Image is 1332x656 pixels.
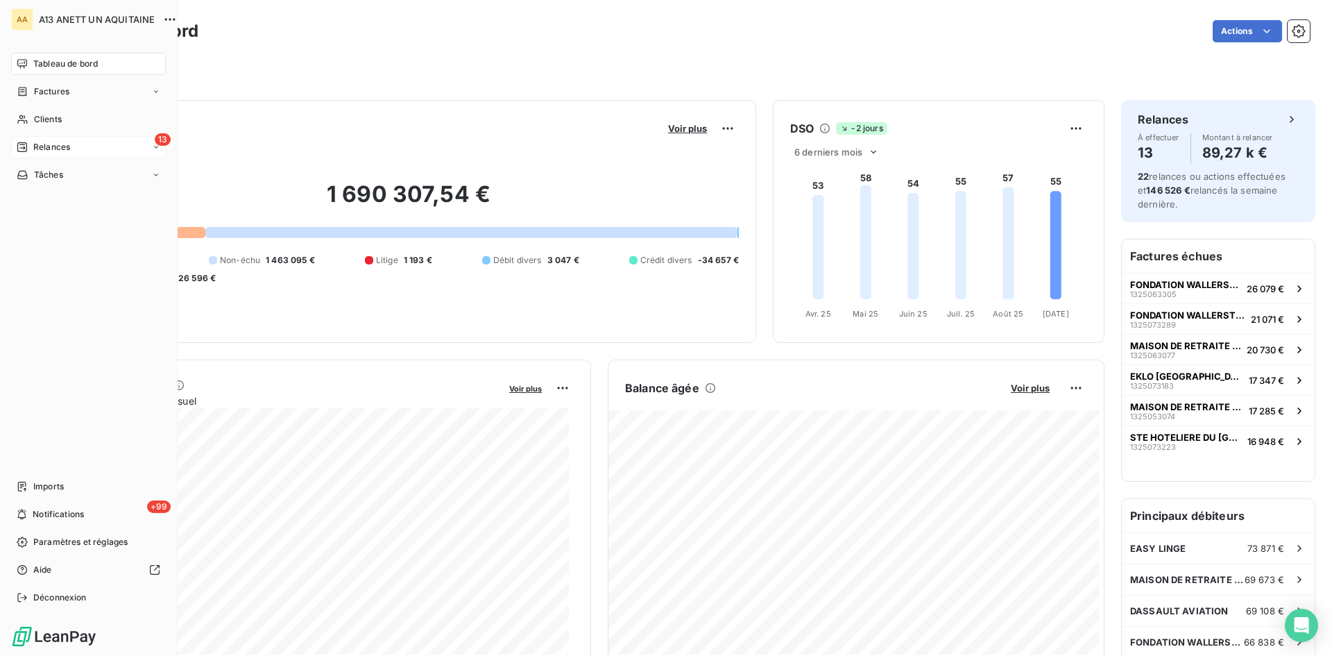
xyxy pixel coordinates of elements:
span: 1325063077 [1130,351,1175,360]
span: Litige [376,254,398,267]
span: A13 ANETT UN AQUITAINE [39,14,155,25]
h2: 1 690 307,54 € [78,180,739,222]
span: -34 657 € [698,254,739,267]
span: 13 [155,133,171,146]
span: 17 347 € [1249,375,1284,386]
span: 6 derniers mois [794,146,862,158]
span: 66 838 € [1244,637,1284,648]
span: Voir plus [509,384,542,394]
span: Relances [33,141,70,153]
button: EKLO [GEOGRAPHIC_DATA]132507318317 347 € [1122,364,1315,395]
span: FONDATION WALLERSTEIN [1130,310,1245,321]
span: 1325073183 [1130,382,1174,390]
span: FONDATION WALLERSTEIN [1130,279,1241,290]
tspan: Juin 25 [899,309,928,319]
h6: Relances [1138,111,1188,128]
span: Factures [34,85,69,98]
span: Voir plus [1011,382,1050,394]
span: Tableau de bord [33,58,98,70]
div: Open Intercom Messenger [1285,609,1318,642]
a: Aide [11,559,166,581]
span: 16 948 € [1247,436,1284,447]
span: 3 047 € [547,254,579,267]
button: STE HOTELIERE DU [GEOGRAPHIC_DATA]132507322316 948 € [1122,426,1315,456]
span: 1325063305 [1130,290,1177,298]
span: EKLO [GEOGRAPHIC_DATA] [1130,371,1243,382]
span: MAISON DE RETRAITE [GEOGRAPHIC_DATA] [1130,340,1241,351]
span: 1 463 095 € [266,254,315,267]
span: DASSAULT AVIATION [1130,605,1229,616]
button: Voir plus [505,382,546,394]
h4: 89,27 k € [1202,142,1273,164]
div: AA [11,8,33,31]
span: 69 108 € [1246,605,1284,616]
span: 73 871 € [1247,543,1284,554]
span: MAISON DE RETRAITE [GEOGRAPHIC_DATA] [1130,574,1245,585]
span: -2 jours [836,122,887,135]
span: relances ou actions effectuées et relancés la semaine dernière. [1138,171,1286,210]
button: FONDATION WALLERSTEIN132507328921 071 € [1122,303,1315,334]
tspan: [DATE] [1043,309,1069,319]
span: Non-échu [220,254,260,267]
span: Débit divers [493,254,542,267]
span: 1 193 € [404,254,432,267]
img: Logo LeanPay [11,625,97,648]
span: Chiffre d'affaires mensuel [78,394,499,408]
button: FONDATION WALLERSTEIN132506330526 079 € [1122,273,1315,303]
span: 20 730 € [1247,344,1284,355]
span: 22 [1138,171,1149,182]
h4: 13 [1138,142,1179,164]
tspan: Mai 25 [853,309,878,319]
span: 69 673 € [1245,574,1284,585]
h6: DSO [790,120,814,137]
button: Voir plus [664,122,711,135]
span: 1325053074 [1130,412,1175,421]
h6: Balance âgée [625,380,699,396]
span: 1325073289 [1130,321,1176,329]
span: FONDATION WALLERSTEIN [1130,637,1244,648]
span: 21 071 € [1251,314,1284,325]
span: Notifications [33,508,84,521]
span: Imports [33,480,64,493]
span: EASY LINGE [1130,543,1186,554]
tspan: Juil. 25 [947,309,975,319]
span: À effectuer [1138,133,1179,142]
span: Aide [33,564,52,576]
span: Clients [34,113,62,126]
span: 17 285 € [1249,405,1284,417]
span: Déconnexion [33,591,87,604]
span: Paramètres et réglages [33,536,128,548]
button: Voir plus [1007,382,1054,394]
span: 146 526 € [1146,185,1190,196]
button: MAISON DE RETRAITE [GEOGRAPHIC_DATA]132505307417 285 € [1122,395,1315,426]
tspan: Août 25 [993,309,1023,319]
span: -26 596 € [174,272,216,285]
button: MAISON DE RETRAITE [GEOGRAPHIC_DATA]132506307720 730 € [1122,334,1315,364]
tspan: Avr. 25 [805,309,831,319]
h6: Principaux débiteurs [1122,499,1315,532]
span: 1325073223 [1130,443,1176,451]
button: Actions [1213,20,1282,42]
span: Crédit divers [640,254,692,267]
span: Voir plus [668,123,707,134]
span: STE HOTELIERE DU [GEOGRAPHIC_DATA] [1130,432,1242,443]
span: MAISON DE RETRAITE [GEOGRAPHIC_DATA] [1130,401,1243,412]
span: 26 079 € [1247,283,1284,294]
span: +99 [147,501,171,513]
span: Tâches [34,169,63,181]
span: Montant à relancer [1202,133,1273,142]
h6: Factures échues [1122,239,1315,273]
